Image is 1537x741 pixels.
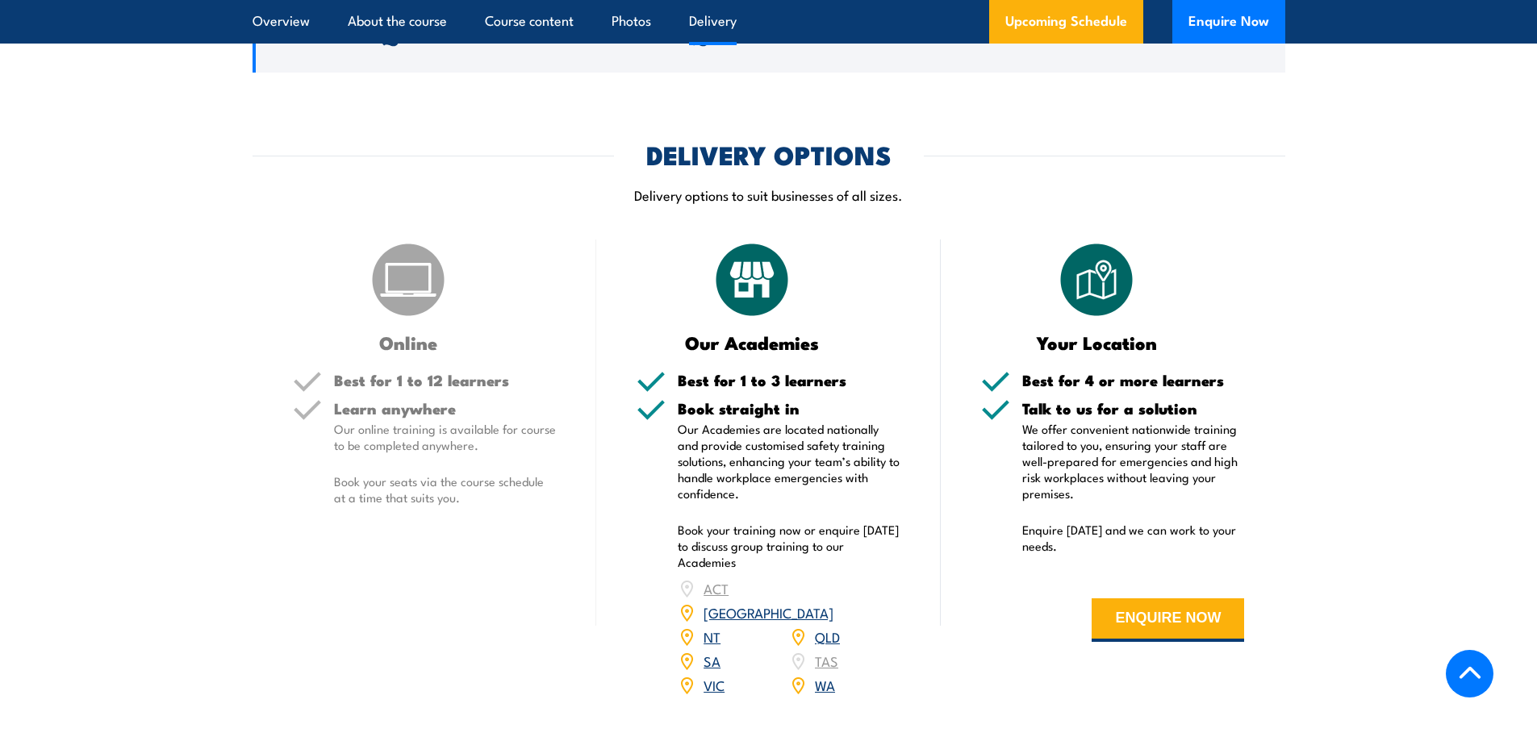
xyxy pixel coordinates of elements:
[678,373,900,388] h5: Best for 1 to 3 learners
[1022,401,1245,416] h5: Talk to us for a solution
[704,651,720,670] a: SA
[334,473,557,506] p: Book your seats via the course schedule at a time that suits you.
[637,333,868,352] h3: Our Academies
[1092,598,1244,642] button: ENQUIRE NOW
[646,143,892,165] h2: DELIVERY OPTIONS
[704,675,725,694] a: VIC
[334,401,557,416] h5: Learn anywhere
[334,373,557,388] h5: Best for 1 to 12 learners
[678,522,900,570] p: Book your training now or enquire [DATE] to discuss group training to our Academies
[704,602,833,622] a: [GEOGRAPHIC_DATA]
[815,627,840,646] a: QLD
[293,333,524,352] h3: Online
[815,675,835,694] a: WA
[678,421,900,502] p: Our Academies are located nationally and provide customised safety training solutions, enhancing ...
[334,421,557,453] p: Our online training is available for course to be completed anywhere.
[678,401,900,416] h5: Book straight in
[981,333,1213,352] h3: Your Location
[1022,421,1245,502] p: We offer convenient nationwide training tailored to you, ensuring your staff are well-prepared fo...
[253,185,1285,204] p: Delivery options to suit businesses of all sizes.
[1022,373,1245,388] h5: Best for 4 or more learners
[704,627,720,646] a: NT
[1022,522,1245,554] p: Enquire [DATE] and we can work to your needs.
